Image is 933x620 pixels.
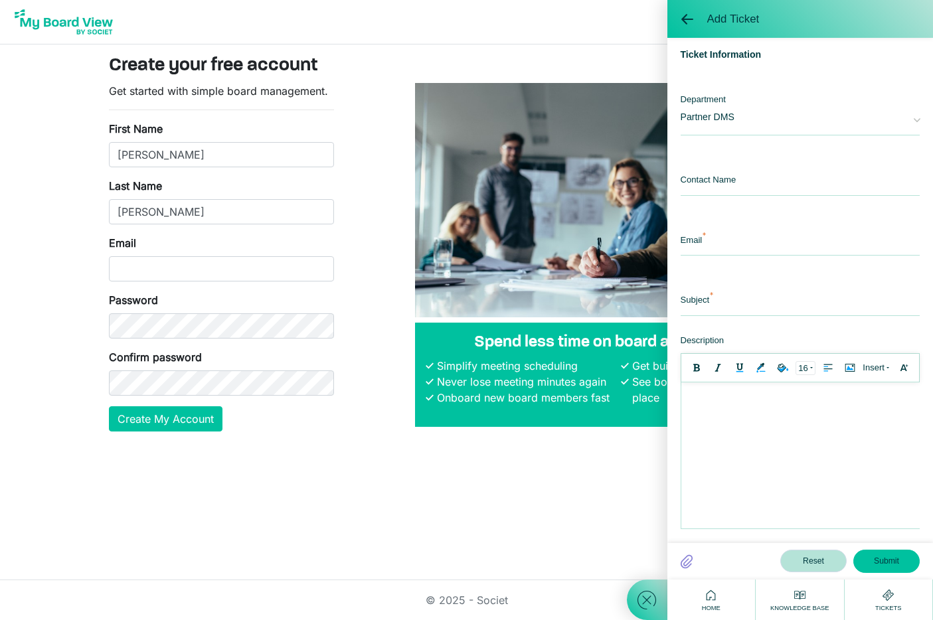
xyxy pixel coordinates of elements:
[415,83,824,317] img: A photograph of board members sitting at a table
[699,603,724,613] span: Home
[752,359,770,376] span: Font color
[707,13,760,26] span: Add Ticket
[681,94,900,137] span: Partner DMS
[426,333,813,352] h4: Spend less time on board administration
[796,361,815,375] span: Font size
[109,349,202,365] label: Confirm password
[841,359,859,376] span: Insert image
[767,587,832,613] div: Knowledge Base
[731,359,748,376] span: Underline (Ctrl+U)
[688,359,705,376] span: Bold (Ctrl+B)
[109,84,328,98] span: Get started with simple board management.
[109,235,136,251] label: Email
[109,292,158,308] label: Password
[109,55,825,78] h3: Create your free account
[863,362,889,374] span: Insert options
[434,358,618,374] li: Simplify meeting scheduling
[774,359,792,376] span: Background color
[426,593,508,607] a: © 2025 - Societ
[109,406,222,431] button: Create My Account
[11,5,117,39] img: My Board View Logo
[109,178,162,194] label: Last Name
[109,121,163,137] label: First Name
[767,603,832,613] span: Knowledge Base
[434,374,618,390] li: Never lose meeting minutes again
[780,550,847,572] button: Reset
[872,587,905,613] div: Tickets
[699,587,724,613] div: Home
[819,359,837,376] span: Align
[853,550,920,572] button: Submit
[681,38,920,72] span: Ticket Information
[709,359,726,376] span: Italic (Ctrl+I)
[872,603,905,613] span: Tickets
[434,390,618,406] li: Onboard new board members fast
[896,362,908,374] span: Text Mode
